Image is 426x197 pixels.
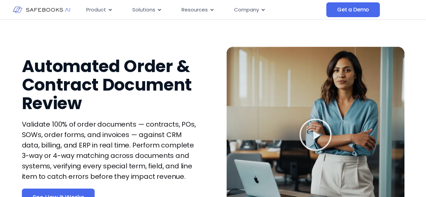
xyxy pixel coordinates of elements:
span: Product [86,6,106,14]
span: Get a Demo [337,6,369,13]
span: Solutions [132,6,155,14]
nav: Menu [81,3,326,17]
a: Get a Demo [326,2,380,17]
div: Play Video [299,118,332,154]
p: Validate 100% of order documents — contracts, POs, SOWs, order forms, and invoices — against CRM ... [22,119,200,182]
h3: Automated Order & Contract Document Review [22,57,200,112]
div: Menu Toggle [81,3,326,17]
span: Company [234,6,259,14]
span: Resources [182,6,208,14]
